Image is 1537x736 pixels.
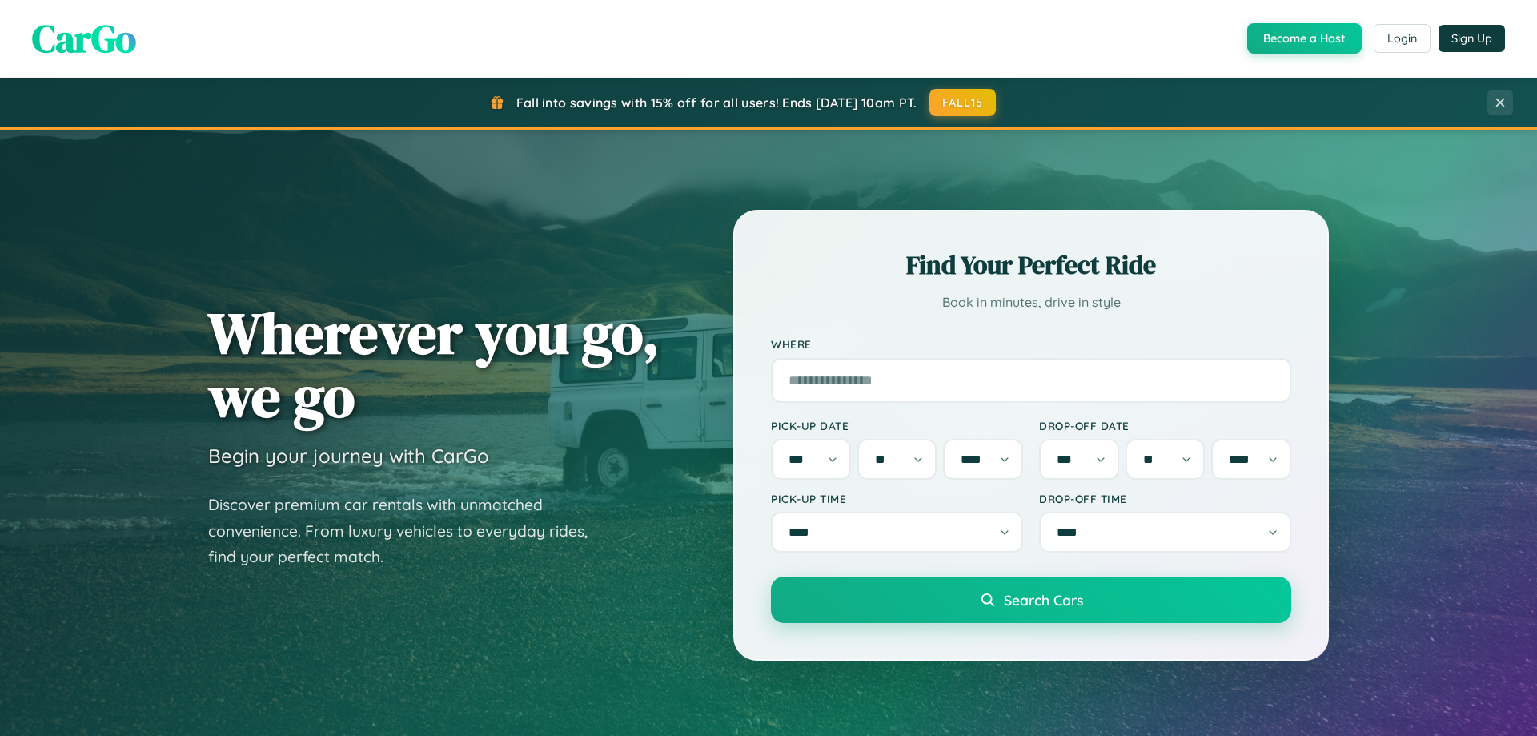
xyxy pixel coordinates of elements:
h1: Wherever you go, we go [208,301,660,428]
button: Sign Up [1439,25,1505,52]
button: Become a Host [1247,23,1362,54]
label: Drop-off Time [1039,492,1291,505]
label: Where [771,338,1291,352]
span: Fall into savings with 15% off for all users! Ends [DATE] 10am PT. [516,95,917,111]
label: Drop-off Date [1039,419,1291,432]
label: Pick-up Date [771,419,1023,432]
h2: Find Your Perfect Ride [771,247,1291,283]
button: Login [1374,24,1431,53]
label: Pick-up Time [771,492,1023,505]
p: Discover premium car rentals with unmatched convenience. From luxury vehicles to everyday rides, ... [208,492,608,570]
p: Book in minutes, drive in style [771,291,1291,314]
h3: Begin your journey with CarGo [208,444,489,468]
span: CarGo [32,12,136,65]
button: Search Cars [771,577,1291,623]
button: FALL15 [929,89,997,116]
span: Search Cars [1004,591,1083,609]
